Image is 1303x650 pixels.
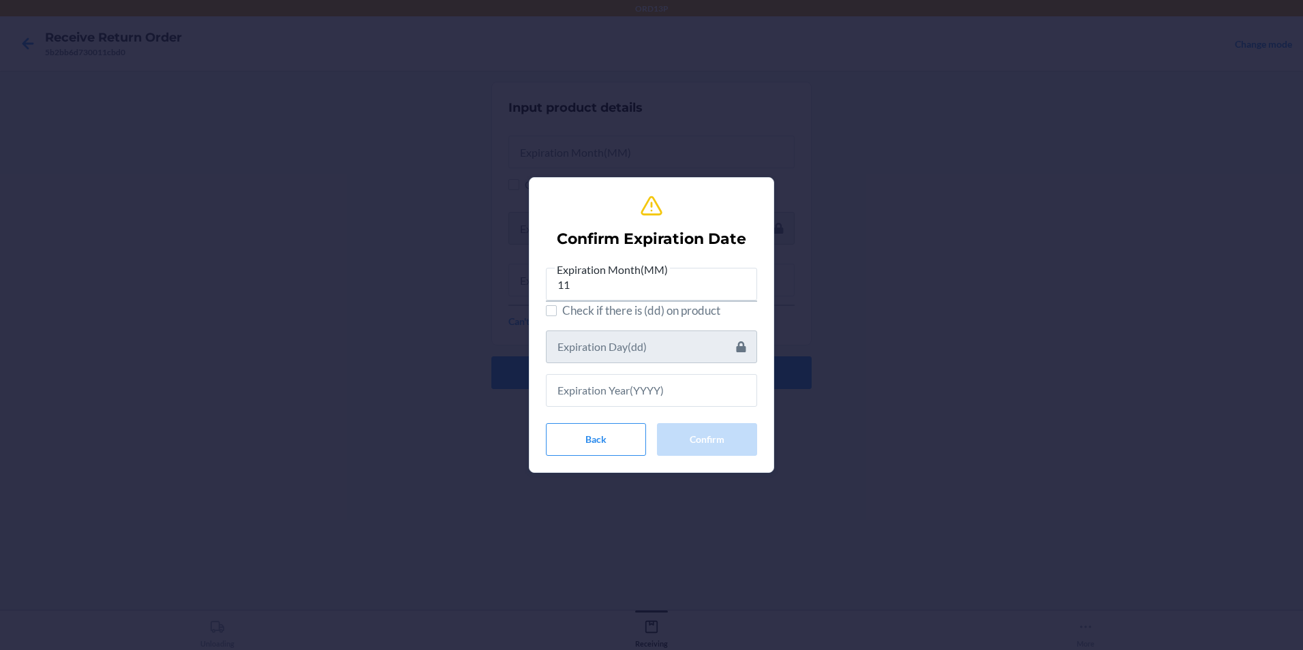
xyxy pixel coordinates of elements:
input: Expiration Day(dd) [546,330,757,363]
h2: Confirm Expiration Date [557,228,746,250]
input: Expiration Year(YYYY) [546,374,757,407]
span: Expiration Month(MM) [555,263,670,277]
button: Confirm [657,423,757,456]
button: Back [546,423,646,456]
input: Expiration Month(MM) [546,268,757,300]
span: Check if there is (dd) on product [562,302,757,320]
input: Check if there is (dd) on product [546,305,557,316]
